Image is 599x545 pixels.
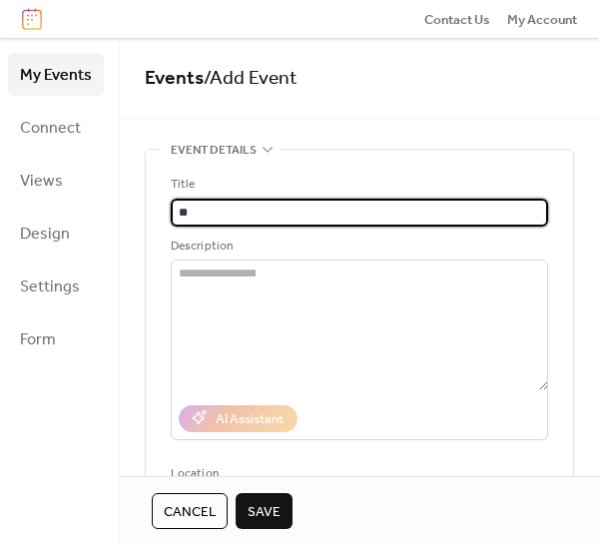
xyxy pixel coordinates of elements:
[171,175,544,195] div: Title
[171,237,544,257] div: Description
[424,10,490,30] span: Contact Us
[20,272,80,302] span: Settings
[20,219,70,250] span: Design
[20,113,81,144] span: Connect
[424,9,490,29] a: Contact Us
[164,502,216,522] span: Cancel
[20,60,92,91] span: My Events
[8,212,104,255] a: Design
[8,159,104,202] a: Views
[171,141,257,161] span: Event details
[507,10,577,30] span: My Account
[145,60,204,97] a: Events
[20,166,63,197] span: Views
[171,464,544,484] div: Location
[248,502,281,522] span: Save
[8,265,104,307] a: Settings
[507,9,577,29] a: My Account
[236,493,293,529] button: Save
[204,60,298,97] span: / Add Event
[8,53,104,96] a: My Events
[22,8,42,30] img: logo
[20,324,56,355] span: Form
[8,106,104,149] a: Connect
[8,317,104,360] a: Form
[152,493,228,529] button: Cancel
